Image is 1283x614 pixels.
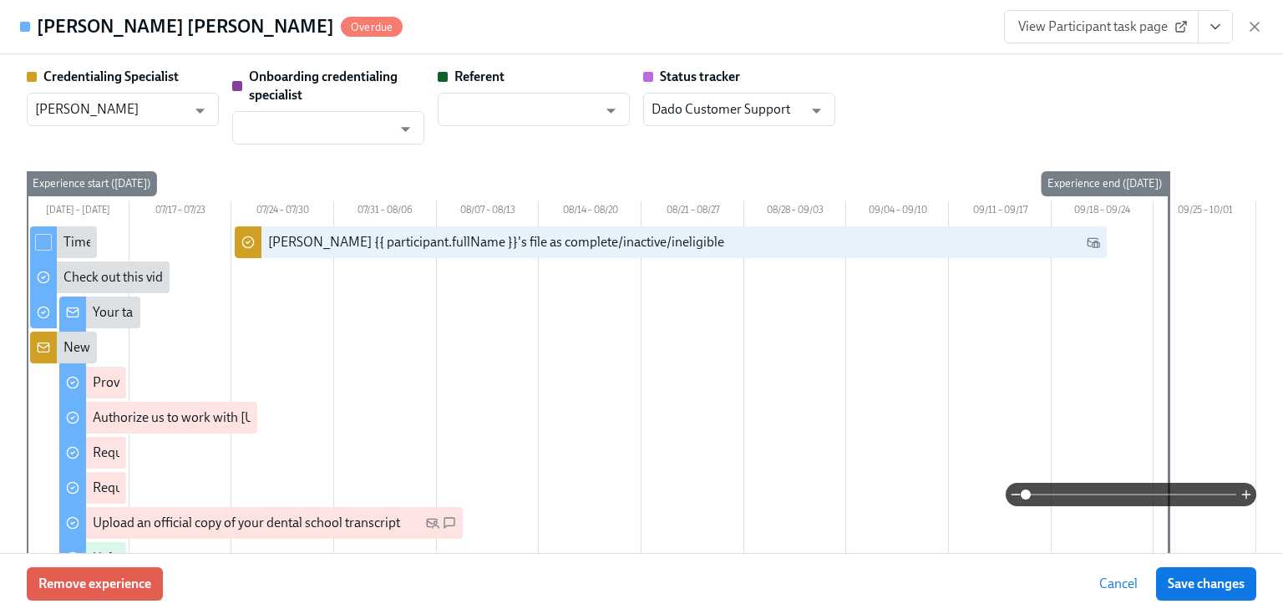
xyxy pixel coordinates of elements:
[539,201,641,223] div: 08/14 – 08/20
[454,69,505,84] strong: Referent
[1154,201,1256,223] div: 09/25 – 10/01
[93,444,492,462] div: Request proof of your {{ participant.regionalExamPassed }} test scores
[63,338,474,357] div: New doctor enrolled in OCC licensure process: {{ participant.fullName }}
[437,201,540,223] div: 08/07 – 08/13
[93,408,392,427] div: Authorize us to work with [US_STATE] on your behalf
[1004,10,1199,43] a: View Participant task page
[846,201,949,223] div: 09/04 – 09/10
[63,233,347,251] div: Time to begin your [US_STATE] license application
[93,373,476,392] div: Provide us with some extra info for the [US_STATE] state application
[1087,236,1100,249] svg: Work Email
[93,549,299,567] div: Upload a copy of your BLS certificate
[93,303,408,322] div: Your tailored to-do list for [US_STATE] licensing process
[1198,10,1233,43] button: View task page
[38,576,151,592] span: Remove experience
[641,201,744,223] div: 08/21 – 08/27
[268,233,724,251] div: [PERSON_NAME] {{ participant.fullName }}'s file as complete/inactive/ineligible
[1156,567,1256,601] button: Save changes
[27,567,163,601] button: Remove experience
[187,98,213,124] button: Open
[443,516,456,530] svg: SMS
[744,201,847,223] div: 08/28 – 09/03
[129,201,232,223] div: 07/17 – 07/23
[949,201,1052,223] div: 09/11 – 09/17
[26,171,157,196] div: Experience start ([DATE])
[1099,576,1138,592] span: Cancel
[93,514,400,532] div: Upload an official copy of your dental school transcript
[43,69,179,84] strong: Credentialing Specialist
[1168,576,1245,592] span: Save changes
[63,268,342,287] div: Check out this video to learn more about the OCC
[1041,171,1169,196] div: Experience end ([DATE])
[1088,567,1149,601] button: Cancel
[393,116,418,142] button: Open
[804,98,829,124] button: Open
[426,516,439,530] svg: Personal Email
[1018,18,1184,35] span: View Participant task page
[334,201,437,223] div: 07/31 – 08/06
[231,201,334,223] div: 07/24 – 07/30
[598,98,624,124] button: Open
[37,14,334,39] h4: [PERSON_NAME] [PERSON_NAME]
[27,201,129,223] div: [DATE] – [DATE]
[660,69,740,84] strong: Status tracker
[341,21,403,33] span: Overdue
[249,69,398,103] strong: Onboarding credentialing specialist
[93,479,251,497] div: Request your JCDNE scores
[1052,201,1154,223] div: 09/18 – 09/24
